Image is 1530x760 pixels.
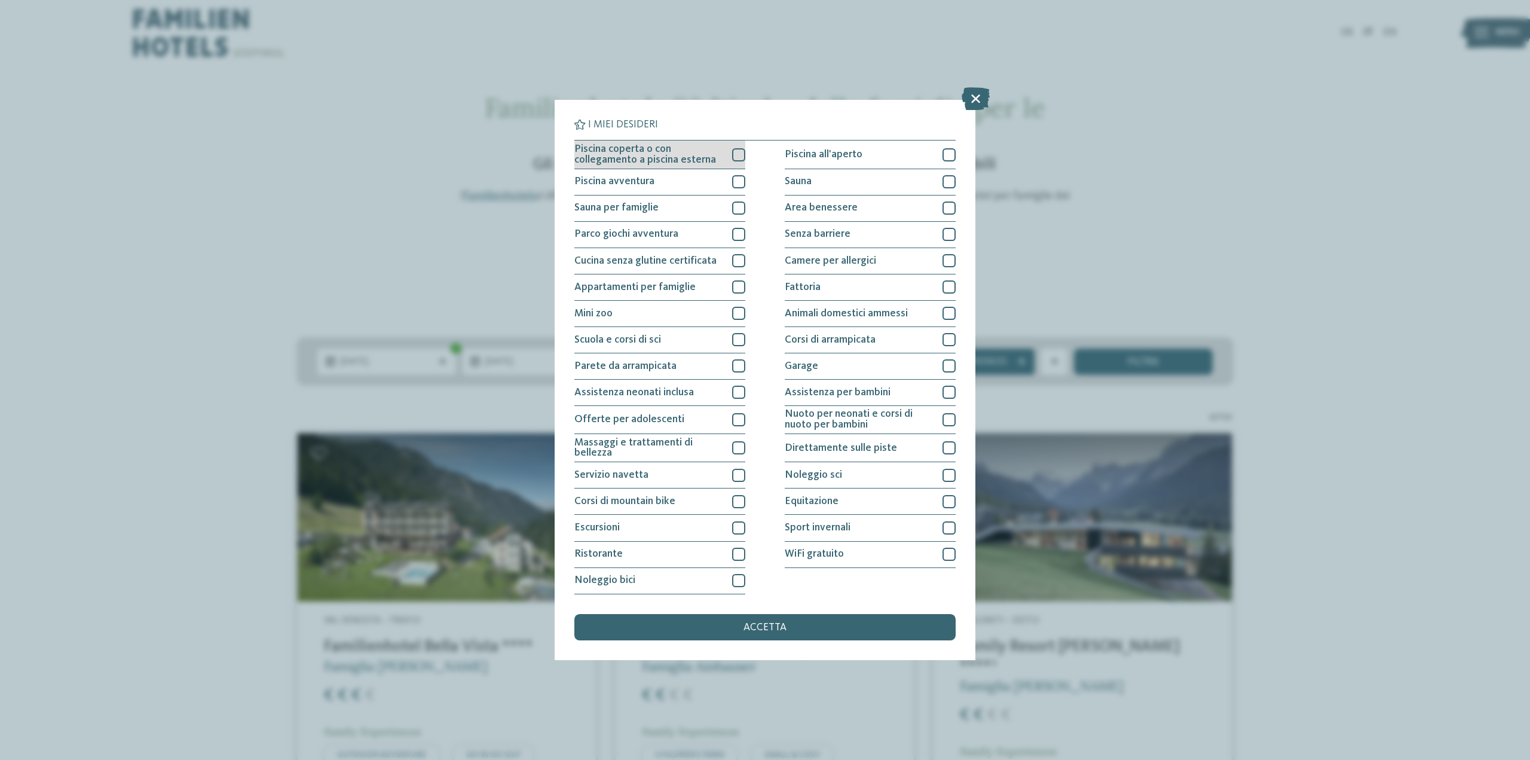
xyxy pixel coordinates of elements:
[785,282,821,293] span: Fattoria
[574,144,723,165] span: Piscina coperta o con collegamento a piscina esterna
[785,309,908,319] span: Animali domestici ammessi
[574,335,661,346] span: Scuola e corsi di sci
[785,443,897,454] span: Direttamente sulle piste
[588,120,658,130] span: I miei desideri
[574,309,613,319] span: Mini zoo
[785,335,876,346] span: Corsi di arrampicata
[574,176,654,187] span: Piscina avventura
[574,414,684,425] span: Offerte per adolescenti
[785,523,850,533] span: Sport invernali
[574,438,723,459] span: Massaggi e trattamenti di bellezza
[574,361,677,372] span: Parete da arrampicata
[574,229,678,240] span: Parco giochi avventura
[743,622,787,633] span: accetta
[785,361,818,372] span: Garage
[785,470,842,481] span: Noleggio sci
[574,496,675,507] span: Corsi di mountain bike
[574,470,648,481] span: Servizio navetta
[785,409,933,430] span: Nuoto per neonati e corsi di nuoto per bambini
[785,496,839,507] span: Equitazione
[574,282,696,293] span: Appartamenti per famiglie
[785,229,850,240] span: Senza barriere
[574,575,635,586] span: Noleggio bici
[785,203,858,213] span: Area benessere
[574,387,694,398] span: Assistenza neonati inclusa
[574,523,620,533] span: Escursioni
[785,387,891,398] span: Assistenza per bambini
[785,149,862,160] span: Piscina all'aperto
[785,176,812,187] span: Sauna
[785,549,844,560] span: WiFi gratuito
[574,256,717,267] span: Cucina senza glutine certificata
[785,256,876,267] span: Camere per allergici
[574,203,659,213] span: Sauna per famiglie
[574,549,623,560] span: Ristorante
